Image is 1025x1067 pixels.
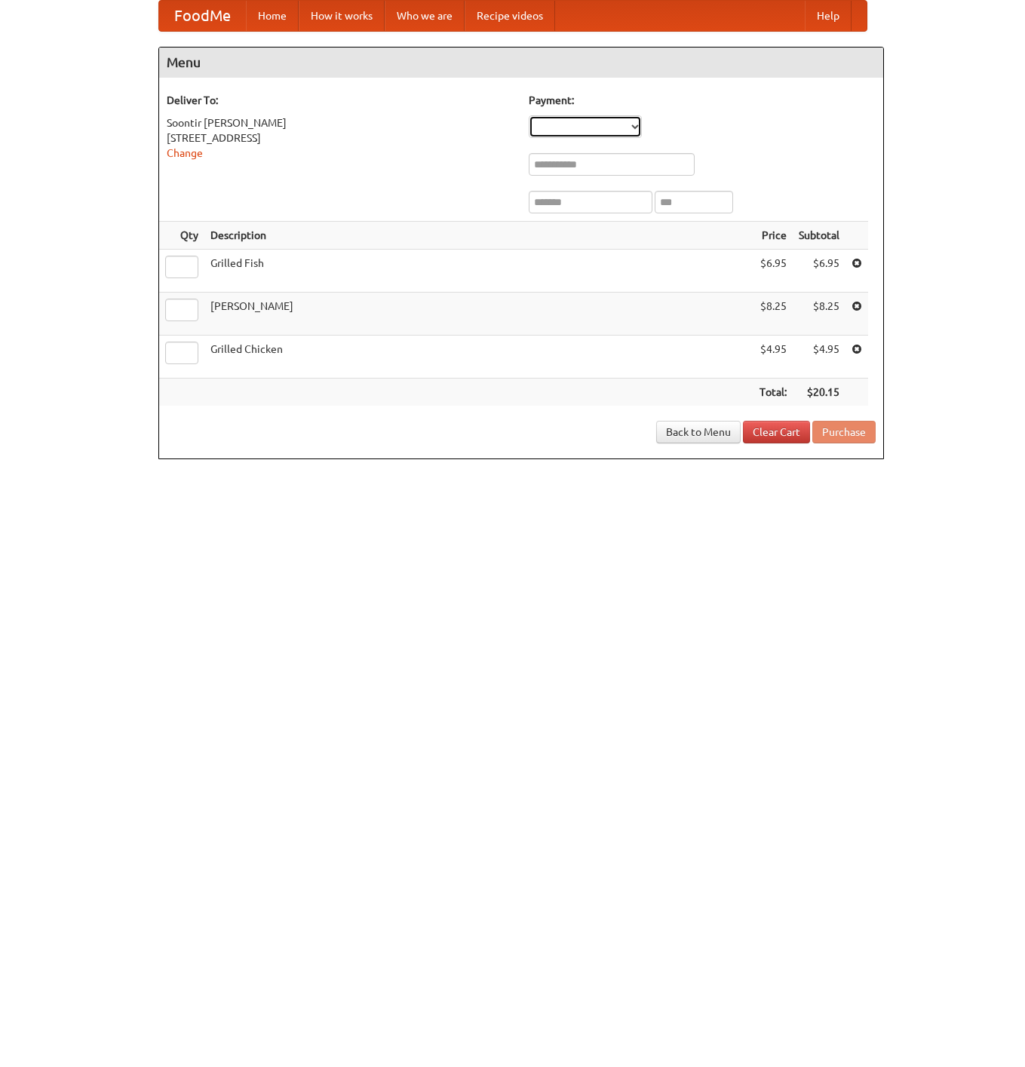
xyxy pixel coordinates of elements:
a: Help [805,1,852,31]
a: How it works [299,1,385,31]
td: $6.95 [753,250,793,293]
h4: Menu [159,48,883,78]
a: Home [246,1,299,31]
td: $4.95 [753,336,793,379]
td: $8.25 [753,293,793,336]
div: Soontir [PERSON_NAME] [167,115,514,130]
button: Purchase [812,421,876,443]
a: Change [167,147,203,159]
h5: Deliver To: [167,93,514,108]
a: Back to Menu [656,421,741,443]
th: Qty [159,222,204,250]
td: Grilled Fish [204,250,753,293]
th: Price [753,222,793,250]
a: Clear Cart [743,421,810,443]
div: [STREET_ADDRESS] [167,130,514,146]
td: Grilled Chicken [204,336,753,379]
a: FoodMe [159,1,246,31]
td: $6.95 [793,250,845,293]
td: [PERSON_NAME] [204,293,753,336]
th: Total: [753,379,793,406]
td: $8.25 [793,293,845,336]
th: Subtotal [793,222,845,250]
h5: Payment: [529,93,876,108]
th: Description [204,222,753,250]
a: Recipe videos [465,1,555,31]
th: $20.15 [793,379,845,406]
a: Who we are [385,1,465,31]
td: $4.95 [793,336,845,379]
